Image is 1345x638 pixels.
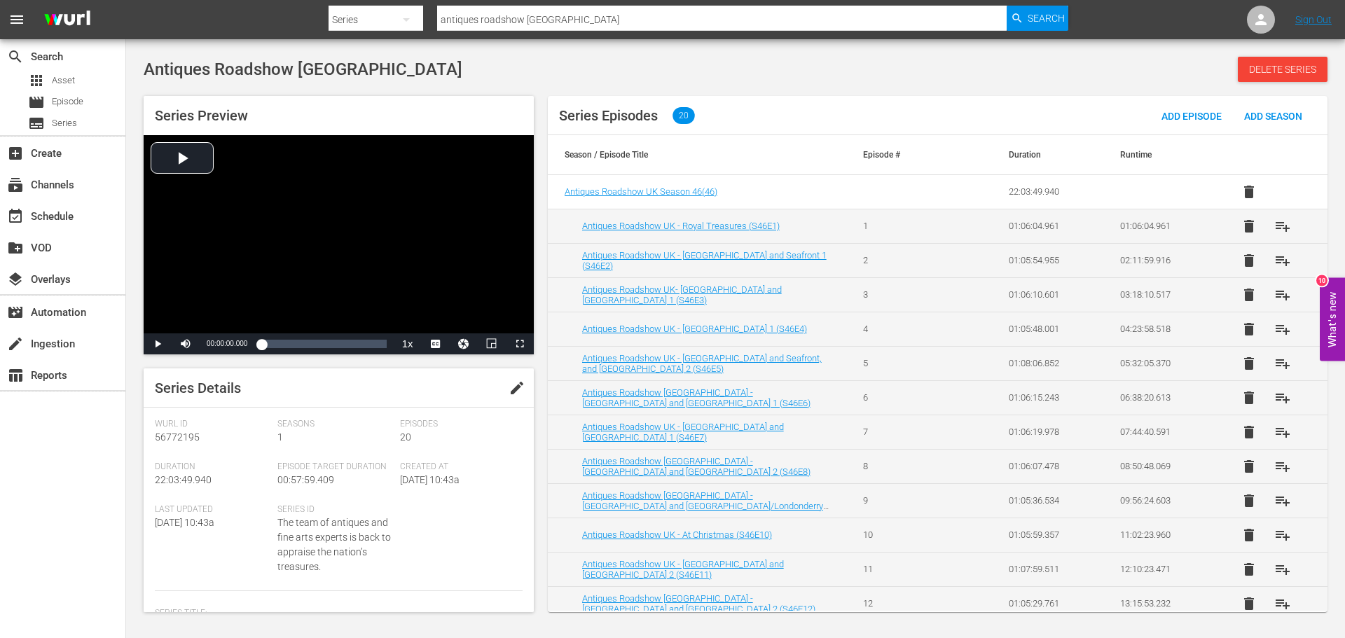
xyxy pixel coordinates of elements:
[1241,218,1257,235] span: delete
[582,250,827,271] a: Antiques Roadshow UK - [GEOGRAPHIC_DATA] and Seafront 1 (S46E2)
[1232,278,1266,312] button: delete
[144,60,462,79] span: Antiques Roadshow [GEOGRAPHIC_DATA]
[1103,586,1215,620] td: 13:15:53.232
[7,335,24,352] span: Ingestion
[1103,518,1215,552] td: 11:02:23.960
[846,346,958,380] td: 5
[261,340,386,348] div: Progress Bar
[1028,6,1065,31] span: Search
[1233,103,1313,128] button: Add Season
[7,48,24,65] span: Search
[1274,458,1291,475] span: playlist_add
[1103,209,1215,243] td: 01:06:04.961
[1274,389,1291,406] span: playlist_add
[478,333,506,354] button: Picture-in-Picture
[28,115,45,132] span: subtitles
[1241,252,1257,269] span: delete
[1320,277,1345,361] button: Open Feedback Widget
[28,72,45,89] span: Asset
[155,474,212,485] span: 22:03:49.940
[846,243,958,277] td: 2
[1103,312,1215,346] td: 04:23:58.518
[1232,518,1266,552] button: delete
[548,135,846,174] th: Season / Episode Title
[582,324,807,334] a: Antiques Roadshow UK - [GEOGRAPHIC_DATA] 1 (S46E4)
[400,419,516,430] span: Episodes
[846,277,958,312] td: 3
[1241,424,1257,441] span: delete
[1274,218,1291,235] span: playlist_add
[1266,244,1299,277] button: playlist_add
[1241,492,1257,509] span: delete
[1295,14,1332,25] a: Sign Out
[582,422,784,443] a: Antiques Roadshow UK - [GEOGRAPHIC_DATA] and [GEOGRAPHIC_DATA] 1 (S46E7)
[1241,561,1257,578] span: delete
[582,456,811,477] a: Antiques Roadshow [GEOGRAPHIC_DATA] - [GEOGRAPHIC_DATA] and [GEOGRAPHIC_DATA] 2 (S46E8)
[1232,587,1266,620] button: delete
[992,243,1104,277] td: 01:05:54.955
[7,240,24,256] span: VOD
[1232,553,1266,586] button: delete
[1241,389,1257,406] span: delete
[450,333,478,354] button: Jump To Time
[992,135,1104,174] th: Duration
[1103,277,1215,312] td: 03:18:10.517
[846,518,958,552] td: 10
[155,504,270,515] span: Last Updated
[1103,552,1215,586] td: 12:10:23.471
[1238,57,1327,82] button: Delete Series
[1274,355,1291,372] span: playlist_add
[846,209,958,243] td: 1
[1103,415,1215,449] td: 07:44:40.591
[155,419,270,430] span: Wurl Id
[992,552,1104,586] td: 01:07:59.511
[277,431,283,443] span: 1
[1241,595,1257,612] span: delete
[509,380,525,396] span: edit
[1232,450,1266,483] button: delete
[565,186,717,197] a: Antiques Roadshow UK Season 46(46)
[846,415,958,449] td: 7
[1103,380,1215,415] td: 06:38:20.613
[7,304,24,321] span: Automation
[144,333,172,354] button: Play
[846,312,958,346] td: 4
[1241,527,1257,543] span: delete
[1103,483,1215,518] td: 09:56:24.603
[277,504,393,515] span: Series ID
[1274,492,1291,509] span: playlist_add
[8,11,25,28] span: menu
[846,380,958,415] td: 6
[559,107,658,124] span: Series Episodes
[1103,346,1215,380] td: 05:32:05.370
[172,333,200,354] button: Mute
[394,333,422,354] button: Playback Rate
[992,277,1104,312] td: 01:06:10.601
[846,483,958,518] td: 9
[582,353,822,374] a: Antiques Roadshow UK - [GEOGRAPHIC_DATA] and Seafront, and [GEOGRAPHIC_DATA] 2 (S46E5)
[1232,347,1266,380] button: delete
[34,4,101,36] img: ans4CAIJ8jUAAAAAAAAAAAAAAAAAAAAAAAAgQb4GAAAAAAAAAAAAAAAAAAAAAAAAJMjXAAAAAAAAAAAAAAAAAAAAAAAAgAT5G...
[992,483,1104,518] td: 01:05:36.534
[1266,312,1299,346] button: playlist_add
[582,221,780,231] a: Antiques Roadshow UK - Royal Treasures (S46E1)
[1274,286,1291,303] span: playlist_add
[1241,321,1257,338] span: delete
[582,490,829,522] a: Antiques Roadshow [GEOGRAPHIC_DATA] - [GEOGRAPHIC_DATA] and [GEOGRAPHIC_DATA]/Londonderry 1 (S46E9)
[846,552,958,586] td: 11
[992,175,1104,209] td: 22:03:49.940
[1241,458,1257,475] span: delete
[1274,321,1291,338] span: playlist_add
[1103,243,1215,277] td: 02:11:59.916
[155,431,200,443] span: 56772195
[582,559,784,580] a: Antiques Roadshow UK - [GEOGRAPHIC_DATA] and [GEOGRAPHIC_DATA] 2 (S46E11)
[400,431,411,443] span: 20
[1266,347,1299,380] button: playlist_add
[155,380,241,396] span: Series Details
[277,419,393,430] span: Seasons
[1232,244,1266,277] button: delete
[1232,175,1266,209] button: delete
[1274,595,1291,612] span: playlist_add
[52,116,77,130] span: Series
[1233,111,1313,122] span: Add Season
